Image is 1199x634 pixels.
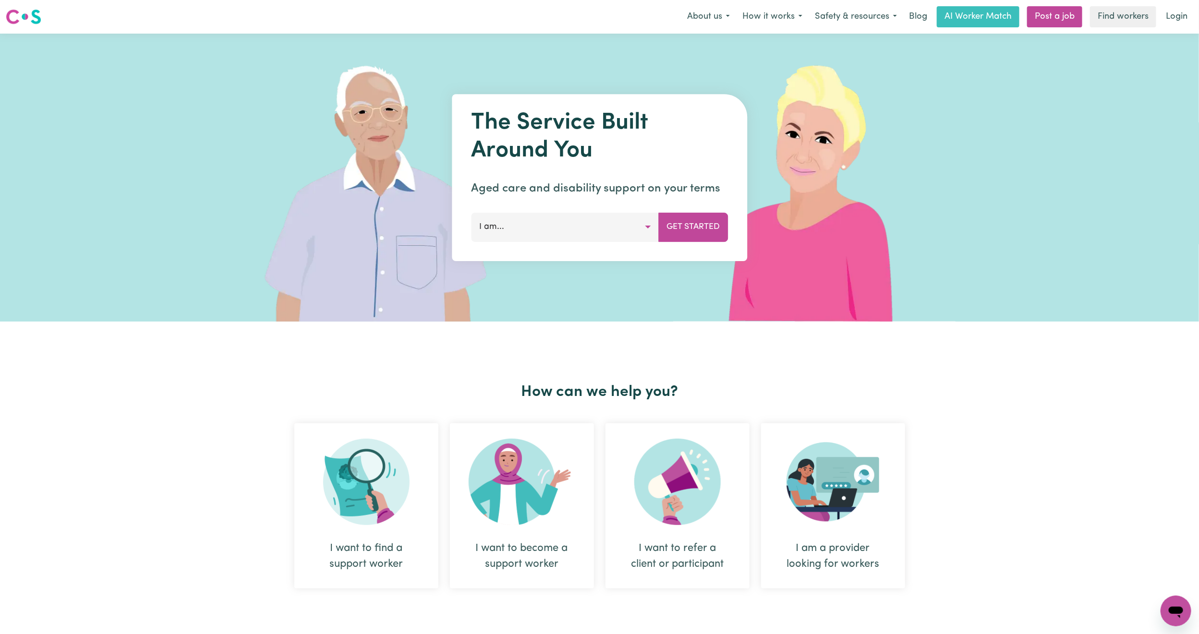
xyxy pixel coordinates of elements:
[471,213,659,241] button: I am...
[903,6,933,27] a: Blog
[294,423,438,588] div: I want to find a support worker
[658,213,728,241] button: Get Started
[606,423,750,588] div: I want to refer a client or participant
[323,439,410,525] img: Search
[681,7,736,27] button: About us
[634,439,721,525] img: Refer
[809,7,903,27] button: Safety & resources
[784,540,882,572] div: I am a provider looking for workers
[1160,6,1193,27] a: Login
[937,6,1019,27] a: AI Worker Match
[6,8,41,25] img: Careseekers logo
[629,540,727,572] div: I want to refer a client or participant
[736,7,809,27] button: How it works
[1027,6,1082,27] a: Post a job
[317,540,415,572] div: I want to find a support worker
[469,439,575,525] img: Become Worker
[761,423,905,588] div: I am a provider looking for workers
[473,540,571,572] div: I want to become a support worker
[450,423,594,588] div: I want to become a support worker
[787,439,880,525] img: Provider
[6,6,41,28] a: Careseekers logo
[471,180,728,197] p: Aged care and disability support on your terms
[289,383,911,401] h2: How can we help you?
[471,109,728,165] h1: The Service Built Around You
[1090,6,1156,27] a: Find workers
[1161,596,1191,626] iframe: Button to launch messaging window, conversation in progress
